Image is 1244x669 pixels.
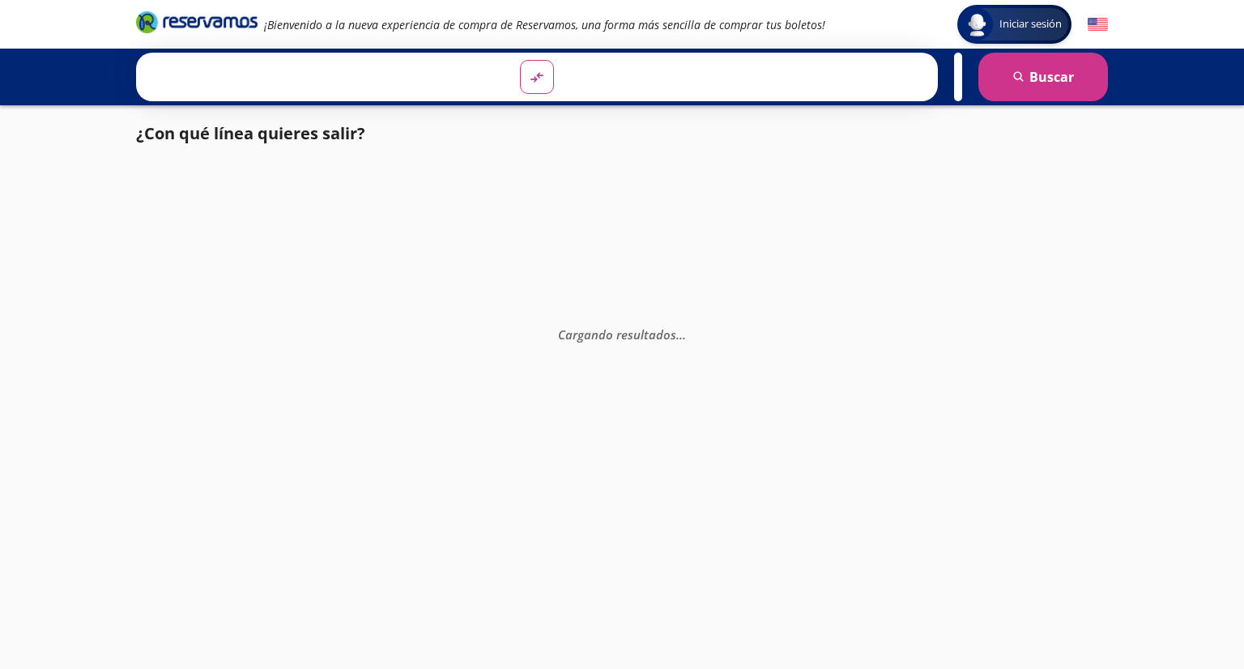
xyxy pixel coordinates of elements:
button: Buscar [978,53,1108,101]
span: . [683,326,686,343]
em: Cargando resultados [558,326,686,343]
i: Brand Logo [136,10,258,34]
em: ¡Bienvenido a la nueva experiencia de compra de Reservamos, una forma más sencilla de comprar tus... [264,17,825,32]
button: English [1088,15,1108,35]
span: Iniciar sesión [993,16,1068,32]
a: Brand Logo [136,10,258,39]
span: . [676,326,680,343]
p: ¿Con qué línea quieres salir? [136,121,365,146]
span: . [680,326,683,343]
